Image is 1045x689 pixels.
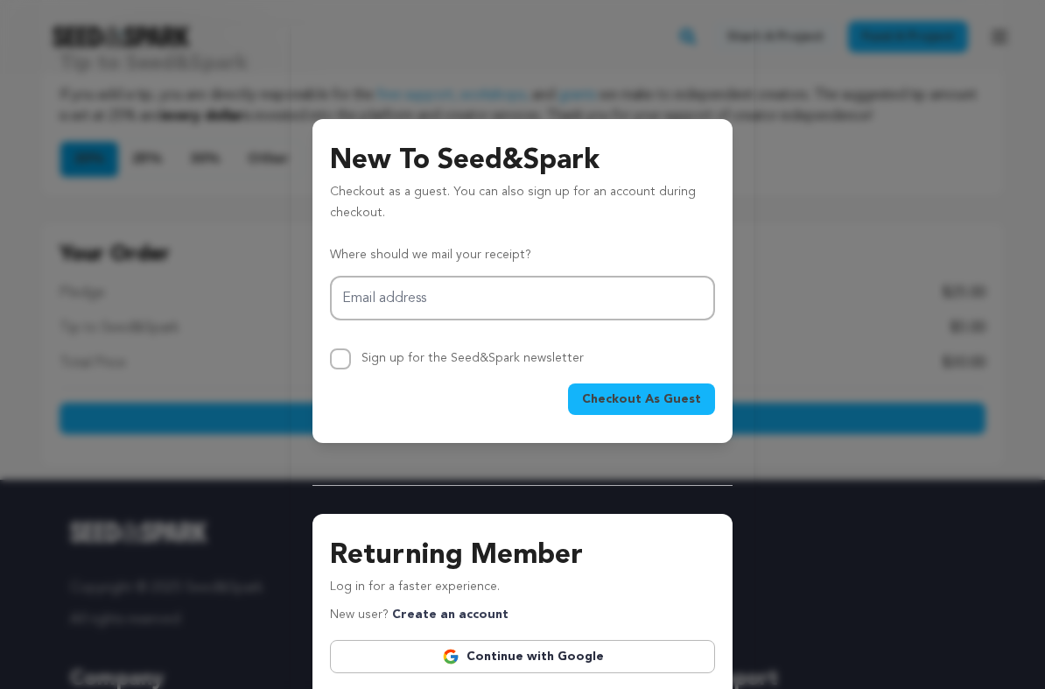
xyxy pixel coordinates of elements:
[330,535,715,577] h3: Returning Member
[582,390,701,408] span: Checkout As Guest
[392,608,508,621] a: Create an account
[330,245,715,266] p: Where should we mail your receipt?
[330,577,715,605] p: Log in for a faster experience.
[330,605,508,626] p: New user?
[330,182,715,231] p: Checkout as a guest. You can also sign up for an account during checkout.
[330,640,715,673] a: Continue with Google
[361,352,584,364] label: Sign up for the Seed&Spark newsletter
[330,140,715,182] h3: New To Seed&Spark
[442,648,459,665] img: Google logo
[568,383,715,415] button: Checkout As Guest
[330,276,715,320] input: Email address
